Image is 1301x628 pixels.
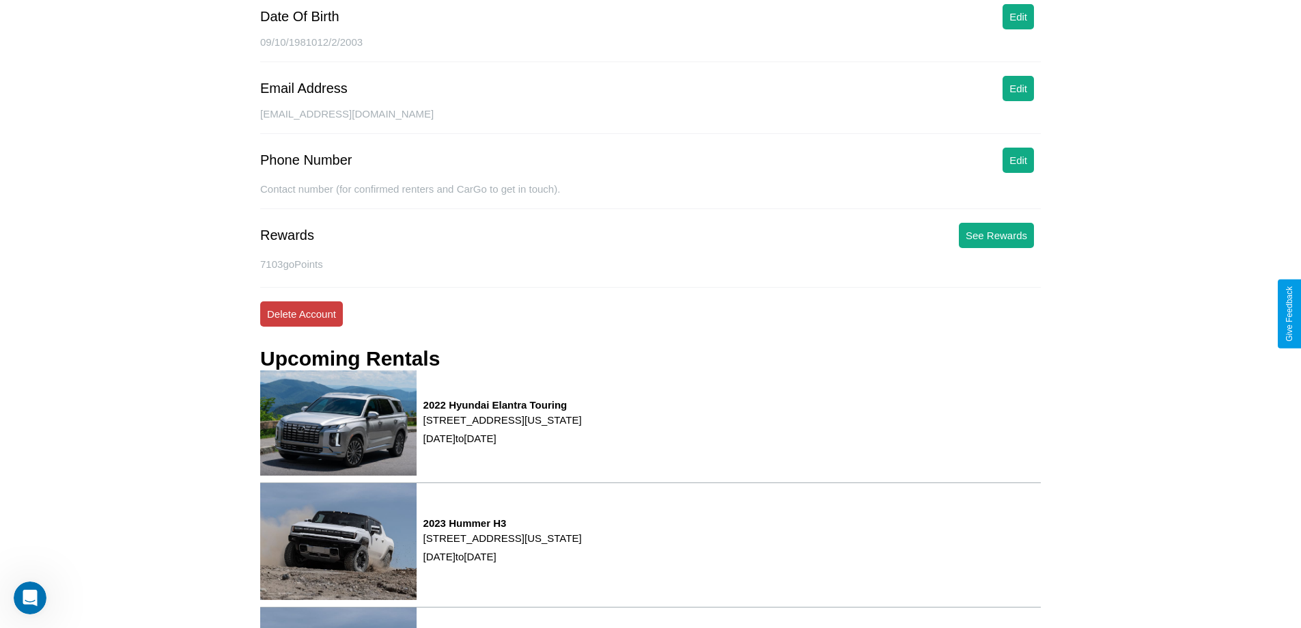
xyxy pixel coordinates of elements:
h3: Upcoming Rentals [260,347,440,370]
div: Date Of Birth [260,9,339,25]
button: Edit [1003,148,1034,173]
div: Phone Number [260,152,352,168]
div: [EMAIL_ADDRESS][DOMAIN_NAME] [260,108,1041,134]
img: rental [260,370,417,476]
p: [DATE] to [DATE] [423,547,582,566]
button: Edit [1003,76,1034,101]
p: [STREET_ADDRESS][US_STATE] [423,529,582,547]
button: Delete Account [260,301,343,327]
div: Rewards [260,228,314,243]
img: rental [260,483,417,600]
p: 7103 goPoints [260,255,1041,273]
div: 09/10/1981012/2/2003 [260,36,1041,62]
p: [STREET_ADDRESS][US_STATE] [423,411,582,429]
div: Contact number (for confirmed renters and CarGo to get in touch). [260,183,1041,209]
button: See Rewards [959,223,1034,248]
h3: 2022 Hyundai Elantra Touring [423,399,582,411]
p: [DATE] to [DATE] [423,429,582,448]
iframe: Intercom live chat [14,582,46,614]
div: Email Address [260,81,348,96]
div: Give Feedback [1285,286,1294,342]
button: Edit [1003,4,1034,29]
h3: 2023 Hummer H3 [423,517,582,529]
